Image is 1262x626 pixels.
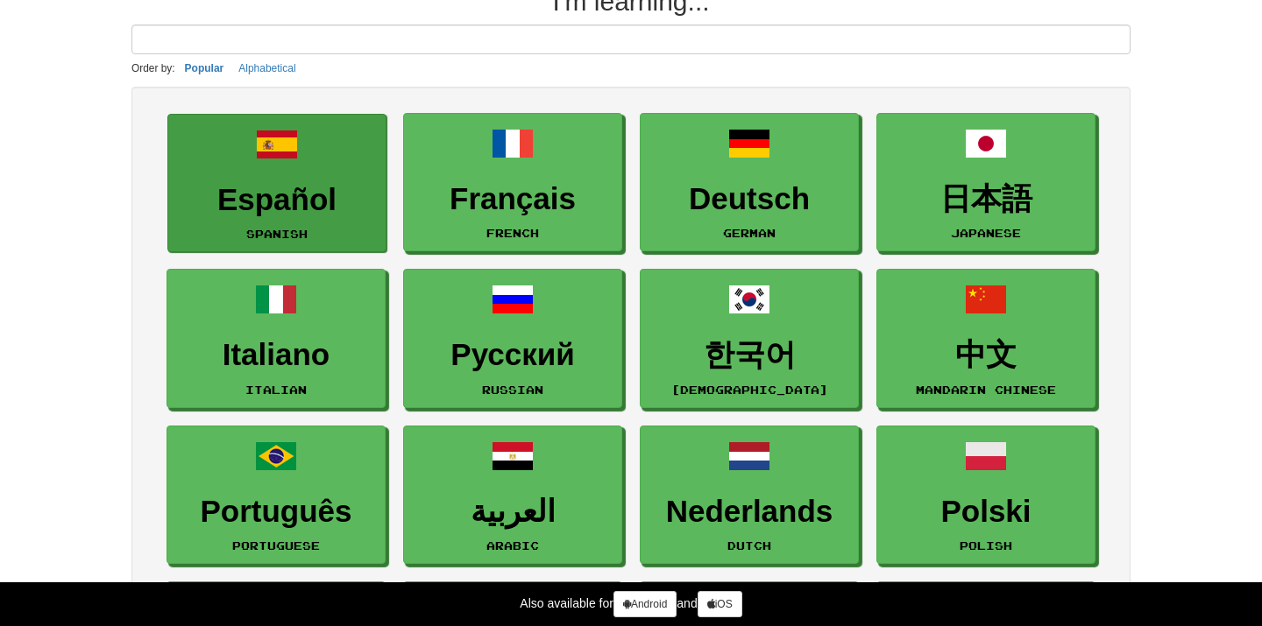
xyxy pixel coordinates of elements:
a: PolskiPolish [876,426,1095,565]
h3: Français [413,182,613,216]
small: Portuguese [232,539,320,552]
a: 日本語Japanese [876,113,1095,252]
small: German [723,227,776,239]
h3: Español [177,183,377,217]
a: FrançaisFrench [403,113,622,252]
a: 한국어[DEMOGRAPHIC_DATA] [640,269,859,408]
a: РусскийRussian [403,269,622,408]
a: NederlandsDutch [640,426,859,565]
button: Alphabetical [233,59,301,78]
small: Polish [960,539,1012,552]
small: Mandarin Chinese [916,383,1056,396]
small: Dutch [727,539,771,552]
h3: Русский [413,338,613,372]
a: EspañolSpanish [167,114,386,253]
h3: Português [176,495,376,529]
small: French [486,227,539,239]
a: DeutschGerman [640,113,859,252]
small: [DEMOGRAPHIC_DATA] [671,383,828,396]
small: Japanese [951,227,1021,239]
a: Android [613,591,677,617]
small: Arabic [486,539,539,552]
h3: 한국어 [649,338,849,372]
h3: 日本語 [886,182,1086,216]
a: ItalianoItalian [167,269,386,408]
a: PortuguêsPortuguese [167,426,386,565]
small: Spanish [246,228,308,240]
h3: 中文 [886,338,1086,372]
h3: العربية [413,495,613,529]
small: Order by: [131,62,175,74]
small: Italian [245,383,307,396]
h3: Italiano [176,338,376,372]
a: العربيةArabic [403,426,622,565]
h3: Polski [886,495,1086,529]
a: iOS [698,591,742,617]
button: Popular [180,59,230,78]
h3: Deutsch [649,182,849,216]
a: 中文Mandarin Chinese [876,269,1095,408]
small: Russian [482,383,543,396]
h3: Nederlands [649,495,849,529]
